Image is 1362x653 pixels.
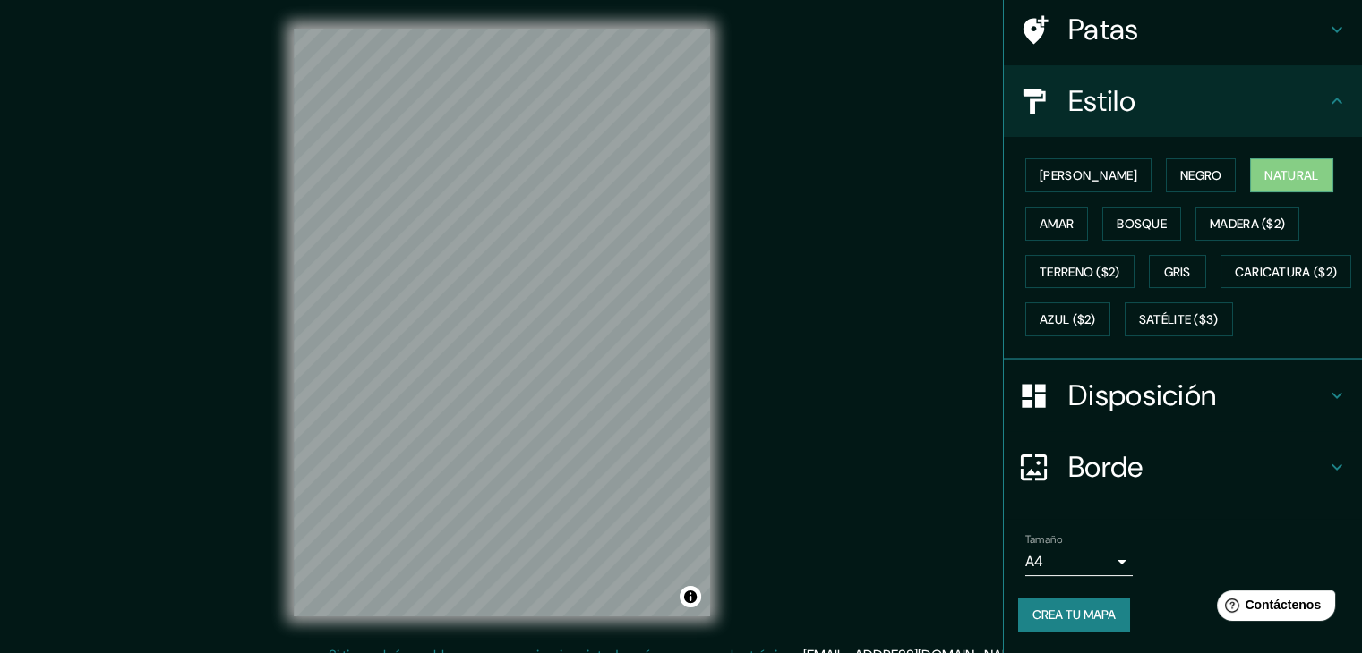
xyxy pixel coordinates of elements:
button: [PERSON_NAME] [1025,158,1152,192]
canvas: Mapa [294,29,710,616]
font: [PERSON_NAME] [1040,167,1137,183]
font: Tamaño [1025,532,1062,547]
button: Activar o desactivar atribución [680,586,701,607]
font: Terreno ($2) [1040,264,1120,280]
font: Borde [1068,448,1144,486]
font: Negro [1180,167,1222,183]
div: Estilo [1004,65,1362,137]
font: Gris [1164,264,1191,280]
font: Azul ($2) [1040,312,1096,328]
div: A4 [1025,547,1133,576]
font: Satélite ($3) [1139,312,1219,328]
font: Bosque [1117,216,1167,232]
button: Satélite ($3) [1125,302,1233,336]
font: Amar [1040,216,1074,232]
button: Amar [1025,207,1088,241]
div: Borde [1004,431,1362,503]
button: Caricatura ($2) [1221,255,1352,289]
button: Madera ($2) [1195,207,1299,241]
button: Crea tu mapa [1018,598,1130,632]
font: Caricatura ($2) [1235,264,1338,280]
button: Terreno ($2) [1025,255,1135,289]
iframe: Lanzador de widgets de ayuda [1203,583,1342,633]
font: Patas [1068,11,1139,48]
font: Madera ($2) [1210,216,1285,232]
button: Bosque [1102,207,1181,241]
button: Gris [1149,255,1206,289]
button: Negro [1166,158,1237,192]
font: Disposición [1068,377,1216,414]
font: Estilo [1068,82,1135,120]
font: A4 [1025,552,1043,571]
button: Natural [1250,158,1332,192]
font: Crea tu mapa [1032,606,1116,623]
button: Azul ($2) [1025,302,1110,336]
div: Disposición [1004,360,1362,431]
font: Natural [1264,167,1318,183]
